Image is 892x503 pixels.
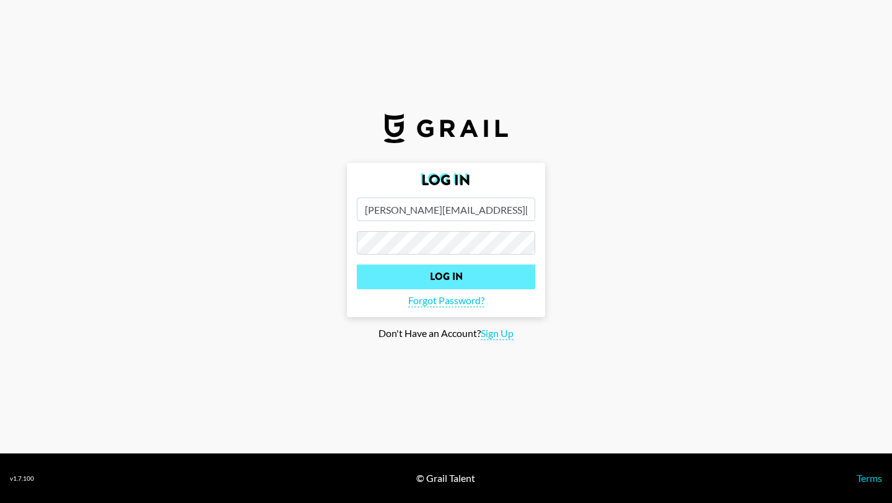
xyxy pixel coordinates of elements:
img: Grail Talent Logo [384,113,508,143]
div: v 1.7.100 [10,475,34,483]
h2: Log In [357,173,535,188]
input: Log In [357,265,535,289]
input: Email [357,198,535,221]
div: © Grail Talent [416,472,475,484]
span: Forgot Password? [408,294,484,307]
div: Don't Have an Account? [10,327,882,340]
a: Terms [857,472,882,484]
span: Sign Up [481,327,514,340]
